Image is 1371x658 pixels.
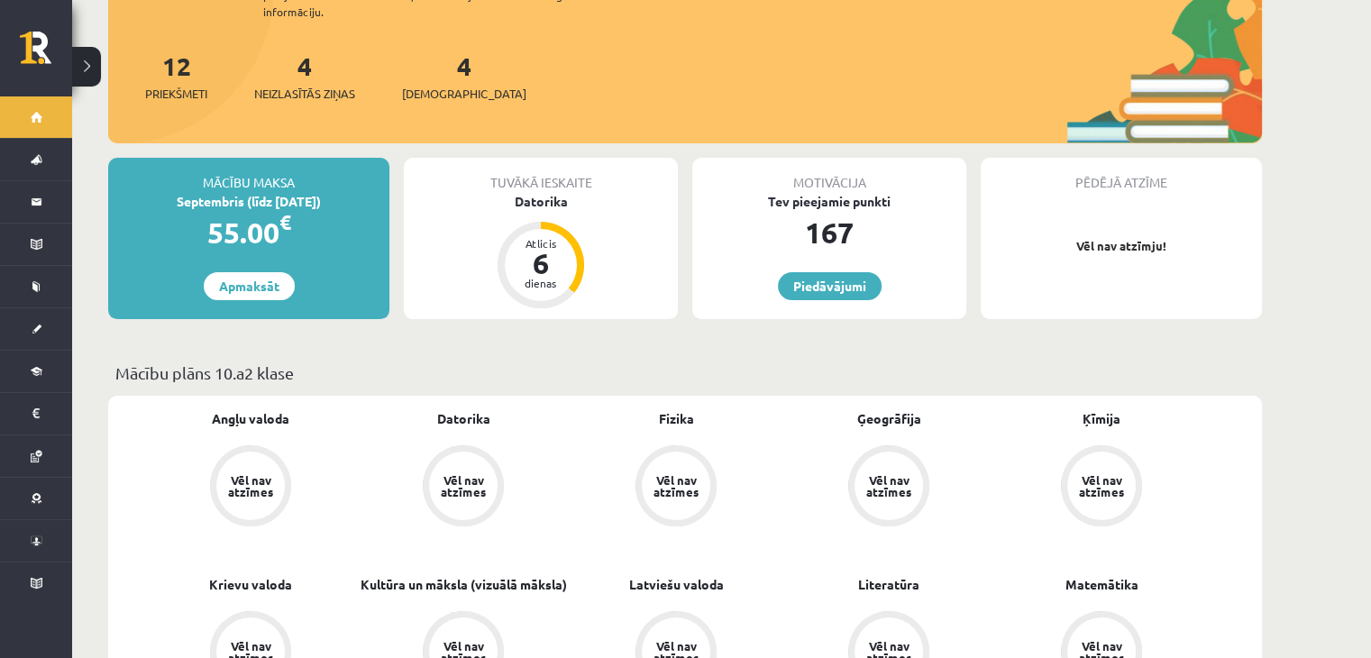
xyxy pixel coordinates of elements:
[659,409,694,428] a: Fizika
[108,158,389,192] div: Mācību maksa
[402,85,526,103] span: [DEMOGRAPHIC_DATA]
[692,192,966,211] div: Tev pieejamie punkti
[108,211,389,254] div: 55.00
[20,32,72,77] a: Rīgas 1. Tālmācības vidusskola
[438,474,489,498] div: Vēl nav atzīmes
[404,158,678,192] div: Tuvākā ieskaite
[1083,409,1120,428] a: Ķīmija
[115,361,1255,385] p: Mācību plāns 10.a2 klase
[692,158,966,192] div: Motivācija
[651,474,701,498] div: Vēl nav atzīmes
[402,50,526,103] a: 4[DEMOGRAPHIC_DATA]
[279,209,291,235] span: €
[404,192,678,311] a: Datorika Atlicis 6 dienas
[778,272,882,300] a: Piedāvājumi
[225,474,276,498] div: Vēl nav atzīmes
[692,211,966,254] div: 167
[514,238,568,249] div: Atlicis
[995,445,1208,530] a: Vēl nav atzīmes
[990,237,1253,255] p: Vēl nav atzīmju!
[209,575,292,594] a: Krievu valoda
[254,85,355,103] span: Neizlasītās ziņas
[108,192,389,211] div: Septembris (līdz [DATE])
[145,50,207,103] a: 12Priekšmeti
[864,474,914,498] div: Vēl nav atzīmes
[357,445,570,530] a: Vēl nav atzīmes
[204,272,295,300] a: Apmaksāt
[981,158,1262,192] div: Pēdējā atzīme
[858,575,919,594] a: Literatūra
[570,445,782,530] a: Vēl nav atzīmes
[254,50,355,103] a: 4Neizlasītās ziņas
[514,278,568,288] div: dienas
[144,445,357,530] a: Vēl nav atzīmes
[404,192,678,211] div: Datorika
[514,249,568,278] div: 6
[629,575,724,594] a: Latviešu valoda
[782,445,995,530] a: Vēl nav atzīmes
[1065,575,1138,594] a: Matemātika
[857,409,921,428] a: Ģeogrāfija
[212,409,289,428] a: Angļu valoda
[437,409,490,428] a: Datorika
[145,85,207,103] span: Priekšmeti
[1076,474,1127,498] div: Vēl nav atzīmes
[361,575,567,594] a: Kultūra un māksla (vizuālā māksla)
